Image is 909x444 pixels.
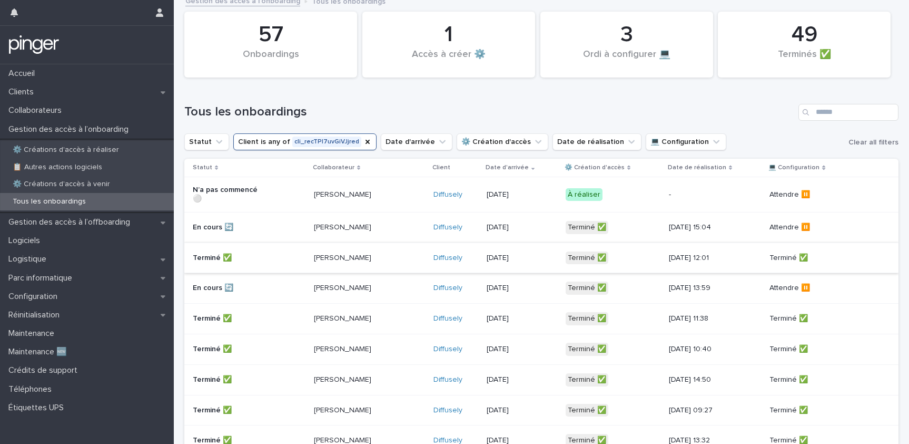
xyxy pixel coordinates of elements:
[4,384,60,394] p: Téléphones
[314,345,389,354] p: [PERSON_NAME]
[669,375,744,384] p: [DATE] 14:50
[193,345,268,354] p: Terminé ✅
[669,254,744,263] p: [DATE] 12:01
[4,217,139,227] p: Gestion des accès à l’offboarding
[798,104,898,121] input: Search
[433,406,462,415] a: Diffusely
[314,284,389,293] p: [PERSON_NAME]
[487,190,557,199] p: [DATE]
[668,162,726,173] p: Date de réalisation
[487,284,557,293] p: [DATE]
[566,221,608,234] div: Terminé ✅
[4,310,68,320] p: Réinitialisation
[487,314,557,323] p: [DATE]
[4,87,42,97] p: Clients
[669,314,744,323] p: [DATE] 11:38
[669,406,744,415] p: [DATE] 09:27
[193,223,268,232] p: En cours 🔄
[566,373,608,387] div: Terminé ✅
[184,177,898,213] tr: N’a pas commencé ⚪[PERSON_NAME]Diffusely [DATE]À réaliser-Attendre ⏸️
[313,162,354,173] p: Collaborateur
[566,282,608,295] div: Terminé ✅
[646,133,726,150] button: 💻 Configuration
[4,69,43,79] p: Accueil
[193,375,268,384] p: Terminé ✅
[4,124,137,134] p: Gestion des accès à l’onboarding
[381,133,452,150] button: Date d'arrivée
[380,22,517,48] div: 1
[769,254,845,263] p: Terminé ✅
[202,49,339,71] div: Onboardings
[433,314,462,323] a: Diffusely
[4,403,72,413] p: Étiquettes UPS
[558,49,695,71] div: Ordi à configurer 💻
[184,273,898,304] tr: En cours 🔄[PERSON_NAME]Diffusely [DATE]Terminé ✅[DATE] 13:59Attendre ⏸️
[314,375,389,384] p: [PERSON_NAME]
[4,273,81,283] p: Parc informatique
[848,139,898,146] span: Clear all filters
[769,190,845,199] p: Attendre ⏸️
[552,133,641,150] button: Date de réalisation
[233,133,377,150] button: Client
[4,105,70,115] p: Collaborateurs
[566,343,608,356] div: Terminé ✅
[4,347,75,357] p: Maintenance 🆕
[769,406,845,415] p: Terminé ✅
[193,254,268,263] p: Terminé ✅
[457,133,548,150] button: ⚙️ Création d'accès
[669,284,744,293] p: [DATE] 13:59
[669,190,744,199] p: -
[769,345,845,354] p: Terminé ✅
[487,254,557,263] p: [DATE]
[193,314,268,323] p: Terminé ✅
[558,22,695,48] div: 3
[433,254,462,263] a: Diffusely
[432,162,450,173] p: Client
[433,375,462,384] a: Diffusely
[433,223,462,232] a: Diffusely
[184,104,794,120] h1: Tous les onboardings
[193,162,212,173] p: Statut
[487,375,557,384] p: [DATE]
[486,162,529,173] p: Date d'arrivée
[487,345,557,354] p: [DATE]
[4,365,86,375] p: Crédits de support
[487,406,557,415] p: [DATE]
[736,49,873,71] div: Terminés ✅
[314,223,389,232] p: [PERSON_NAME]
[193,186,268,204] p: N’a pas commencé ⚪
[193,406,268,415] p: Terminé ✅
[314,190,389,199] p: [PERSON_NAME]
[566,404,608,417] div: Terminé ✅
[565,162,625,173] p: ⚙️ Création d'accès
[769,284,845,293] p: Attendre ⏸️
[433,190,462,199] a: Diffusely
[184,243,898,273] tr: Terminé ✅[PERSON_NAME]Diffusely [DATE]Terminé ✅[DATE] 12:01Terminé ✅
[193,284,268,293] p: En cours 🔄
[487,223,557,232] p: [DATE]
[314,406,389,415] p: [PERSON_NAME]
[4,180,118,189] p: ⚙️ Créations d'accès à venir
[4,163,111,172] p: 📋 Autres actions logiciels
[769,223,845,232] p: Attendre ⏸️
[184,364,898,395] tr: Terminé ✅[PERSON_NAME]Diffusely [DATE]Terminé ✅[DATE] 14:50Terminé ✅
[768,162,819,173] p: 💻 Configuration
[736,22,873,48] div: 49
[314,254,389,263] p: [PERSON_NAME]
[566,312,608,325] div: Terminé ✅
[380,49,517,71] div: Accès à créer ⚙️
[4,236,48,246] p: Logiciels
[184,212,898,243] tr: En cours 🔄[PERSON_NAME]Diffusely [DATE]Terminé ✅[DATE] 15:04Attendre ⏸️
[184,304,898,334] tr: Terminé ✅[PERSON_NAME]Diffusely [DATE]Terminé ✅[DATE] 11:38Terminé ✅
[769,375,845,384] p: Terminé ✅
[8,34,60,55] img: mTgBEunGTSyRkCgitkcU
[202,22,339,48] div: 57
[4,254,55,264] p: Logistique
[314,314,389,323] p: [PERSON_NAME]
[4,197,94,206] p: Tous les onboardings
[184,334,898,364] tr: Terminé ✅[PERSON_NAME]Diffusely [DATE]Terminé ✅[DATE] 10:40Terminé ✅
[669,223,744,232] p: [DATE] 15:04
[4,329,63,339] p: Maintenance
[433,284,462,293] a: Diffusely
